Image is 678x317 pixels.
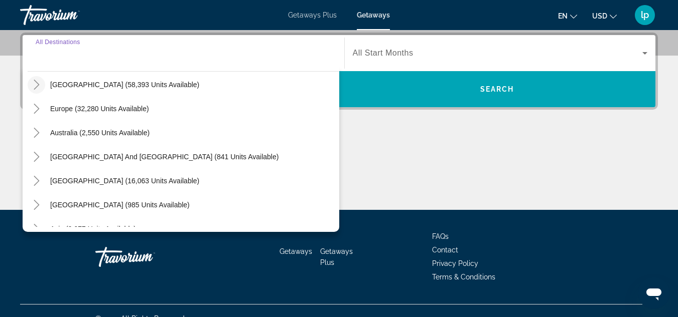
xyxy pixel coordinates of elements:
[339,71,656,107] button: Search
[432,259,478,267] a: Privacy Policy
[50,81,199,89] span: [GEOGRAPHIC_DATA] (58,393 units available)
[45,76,339,94] button: [GEOGRAPHIC_DATA] (58,393 units available)
[45,172,339,190] button: [GEOGRAPHIC_DATA] (16,063 units available)
[50,177,199,185] span: [GEOGRAPHIC_DATA] (16,063 units available)
[638,277,670,309] iframe: Botón para iniciar la ventana de mensajería
[28,148,45,166] button: Toggle South Pacific and Oceania (841 units available)
[50,129,150,137] span: Australia (2,550 units available)
[45,196,339,214] button: [GEOGRAPHIC_DATA] (985 units available)
[45,220,339,238] button: Asia (9,977 units available)
[45,148,339,166] button: [GEOGRAPHIC_DATA] and [GEOGRAPHIC_DATA] (841 units available)
[592,9,617,23] button: Change currency
[45,100,339,118] button: Europe (32,280 units available)
[50,225,136,233] span: Asia (9,977 units available)
[28,100,45,118] button: Toggle Europe (32,280 units available)
[20,2,120,28] a: Travorium
[432,273,495,281] a: Terms & Conditions
[36,39,80,45] span: All Destinations
[280,247,312,255] a: Getaways
[288,11,337,19] a: Getaways Plus
[432,232,449,240] a: FAQs
[432,246,458,254] a: Contact
[632,5,658,26] button: User Menu
[23,35,655,107] div: Search widget
[558,9,577,23] button: Change language
[480,85,514,93] span: Search
[95,242,196,272] a: Travorium
[28,76,45,94] button: Toggle Caribbean & Atlantic Islands (58,393 units available)
[28,196,45,214] button: Toggle Central America (985 units available)
[45,124,339,142] button: Australia (2,550 units available)
[641,10,649,20] span: lp
[28,172,45,190] button: Toggle South America (16,063 units available)
[28,124,45,142] button: Toggle Australia (2,550 units available)
[28,220,45,238] button: Toggle Asia (9,977 units available)
[50,201,190,209] span: [GEOGRAPHIC_DATA] (985 units available)
[320,247,353,266] a: Getaways Plus
[353,49,414,57] span: All Start Months
[357,11,390,19] a: Getaways
[558,12,568,20] span: en
[50,153,279,161] span: [GEOGRAPHIC_DATA] and [GEOGRAPHIC_DATA] (841 units available)
[592,12,607,20] span: USD
[50,105,149,113] span: Europe (32,280 units available)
